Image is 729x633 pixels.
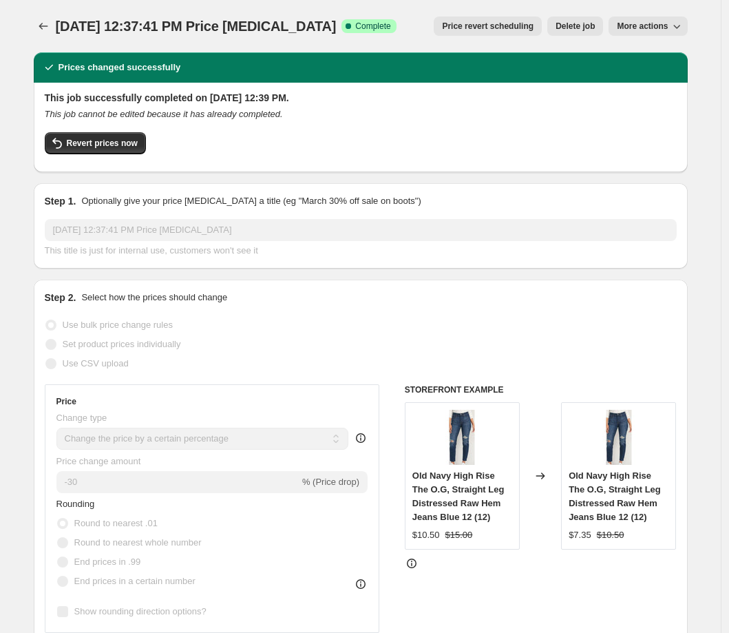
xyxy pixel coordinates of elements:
h2: Step 2. [45,291,76,304]
i: This job cannot be edited because it has already completed. [45,109,283,119]
span: Price revert scheduling [442,21,533,32]
span: Round to nearest whole number [74,537,202,548]
span: Complete [355,21,390,32]
span: This title is just for internal use, customers won't see it [45,245,258,256]
button: Price change jobs [34,17,53,36]
h3: Price [56,396,76,407]
span: Delete job [556,21,595,32]
h2: This job successfully completed on [DATE] 12:39 PM. [45,91,677,105]
span: More actions [617,21,668,32]
img: 6ed2adc7-16df-427b-bc98-d5b604687289_80x.jpg [591,410,646,465]
button: Price revert scheduling [434,17,542,36]
p: Select how the prices should change [81,291,227,304]
span: [DATE] 12:37:41 PM Price [MEDICAL_DATA] [56,19,337,34]
span: End prices in .99 [74,557,141,567]
button: Delete job [547,17,603,36]
h6: STOREFRONT EXAMPLE [405,384,677,395]
span: Use CSV upload [63,358,129,369]
span: Round to nearest .01 [74,518,158,528]
div: help [354,431,368,445]
span: Set product prices individually [63,339,181,349]
button: More actions [609,17,687,36]
input: -15 [56,471,299,493]
span: Change type [56,413,107,423]
span: End prices in a certain number [74,576,196,586]
h2: Prices changed successfully [59,61,181,74]
input: 30% off holiday sale [45,219,677,241]
strike: $15.00 [445,528,473,542]
span: Rounding [56,499,95,509]
div: $10.50 [412,528,440,542]
img: 6ed2adc7-16df-427b-bc98-d5b604687289_80x.jpg [434,410,489,465]
button: Revert prices now [45,132,146,154]
span: Revert prices now [67,138,138,149]
h2: Step 1. [45,194,76,208]
strike: $10.50 [597,528,624,542]
span: Price change amount [56,456,141,466]
p: Optionally give your price [MEDICAL_DATA] a title (eg "March 30% off sale on boots") [81,194,421,208]
span: Use bulk price change rules [63,320,173,330]
div: $7.35 [569,528,591,542]
span: Old Navy High Rise The O.G, Straight Leg Distressed Raw Hem Jeans Blue 12 (12) [569,470,661,522]
span: Old Navy High Rise The O.G, Straight Leg Distressed Raw Hem Jeans Blue 12 (12) [412,470,505,522]
span: % (Price drop) [302,477,359,487]
span: Show rounding direction options? [74,606,207,616]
